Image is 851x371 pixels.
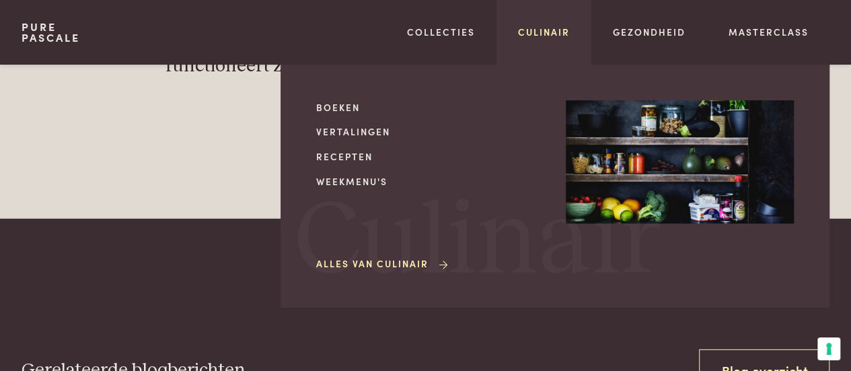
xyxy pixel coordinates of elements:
a: Collecties [407,25,475,39]
a: PurePascale [22,22,80,43]
a: Gezondheid [613,25,686,39]
a: Recepten [316,149,544,164]
a: Weekmenu's [316,174,544,189]
a: Boeken [316,100,544,114]
a: Vertalingen [316,125,544,139]
a: Culinair [518,25,570,39]
button: Uw voorkeuren voor toestemming voor trackingtechnologieën [817,337,840,360]
a: Alles van Culinair [316,257,450,271]
img: Culinair [566,100,794,224]
span: Culinair [295,191,661,294]
a: Masterclass [728,25,808,39]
